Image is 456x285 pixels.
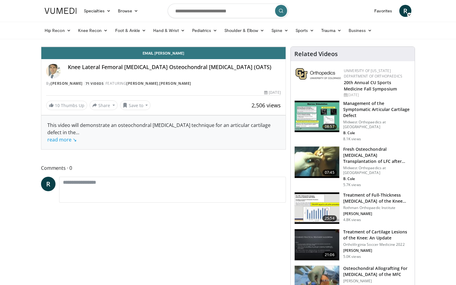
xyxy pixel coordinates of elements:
[294,146,411,187] a: 07:45 Fresh Osteochondral [MEDICAL_DATA] Transplantation of LFC after [MEDICAL_DATA] … Midwest Or...
[45,8,77,14] img: VuMedi Logo
[343,166,411,175] p: Midwest Orthopaedics at [GEOGRAPHIC_DATA]
[41,177,55,191] a: R
[343,229,411,241] h3: Treatment of Cartilage Lesions of the Knee: An Update
[344,68,402,79] a: University of [US_STATE] Department of Orthopaedics
[322,124,337,130] span: 08:57
[343,254,361,259] p: 5.0K views
[47,136,77,143] a: read more ↘
[120,100,151,110] button: Save to
[294,50,338,58] h4: Related Videos
[80,5,114,17] a: Specialties
[84,81,106,86] a: 71 Videos
[343,242,411,247] p: OrthoVirginia Soccer Medicine 2022
[46,101,87,110] a: 10 Thumbs Up
[46,64,61,78] img: Avatar
[343,182,361,187] p: 5.7K views
[41,164,286,172] span: Comments 0
[294,100,411,141] a: 08:57 Management of the Symptomatic Articular Cartilage Defect Midwest Orthopaedics at [GEOGRAPHI...
[343,120,411,129] p: Midwest Orthopaedics at [GEOGRAPHIC_DATA]
[322,169,337,176] span: 07:45
[55,103,60,108] span: 10
[150,24,188,36] a: Hand & Wrist
[344,92,410,98] div: [DATE]
[295,192,339,224] img: ab458ae3-3b7b-44f1-8043-76735947851a.150x105_q85_crop-smart_upscale.jpg
[168,4,288,18] input: Search topics, interventions
[90,100,118,110] button: Share
[188,24,221,36] a: Pediatrics
[292,24,318,36] a: Sports
[343,192,411,204] h3: Treatment of Full-Thickness [MEDICAL_DATA] of the Knee…
[268,24,292,36] a: Spine
[343,176,411,181] p: B. Cole
[345,24,376,36] a: Business
[68,64,281,71] h4: Knee Lateral Femoral [MEDICAL_DATA] Osteochondral [MEDICAL_DATA] (OATS)
[47,122,280,143] div: This video will demonstrate an osteochondral [MEDICAL_DATA] technique for an articular cartilage ...
[343,100,411,119] h3: Management of the Symptomatic Articular Cartilage Defect
[41,47,286,59] a: Email [PERSON_NAME]
[221,24,268,36] a: Shoulder & Elbow
[343,265,411,277] h3: Osteochondral Allografting For [MEDICAL_DATA] of the MFC
[343,146,411,164] h3: Fresh Osteochondral [MEDICAL_DATA] Transplantation of LFC after [MEDICAL_DATA] …
[343,279,411,283] p: [PERSON_NAME]
[74,24,112,36] a: Knee Recon
[46,81,281,86] div: By FEATURING ,
[371,5,396,17] a: Favorites
[51,81,83,86] a: [PERSON_NAME]
[126,81,158,86] a: [PERSON_NAME]
[322,252,337,258] span: 21:06
[294,192,411,224] a: 25:54 Treatment of Full-Thickness [MEDICAL_DATA] of the Knee… Rothman Orthopaedic Institute [PERS...
[114,5,142,17] a: Browse
[343,217,361,222] p: 4.8K views
[252,102,281,109] span: 2,506 views
[295,101,339,132] img: 65e4d27d-8aee-4fd4-8322-9f9f22fd085e.150x105_q85_crop-smart_upscale.jpg
[159,81,191,86] a: [PERSON_NAME]
[295,229,339,261] img: fe538279-844d-4579-91df-cf843bd32735.150x105_q85_crop-smart_upscale.jpg
[343,131,411,135] p: B. Cole
[344,80,397,92] a: 20th Annual CU Sports Medicine Fall Symposium
[322,215,337,221] span: 25:54
[343,211,411,216] p: [PERSON_NAME]
[41,24,74,36] a: Hip Recon
[294,229,411,261] a: 21:06 Treatment of Cartilage Lesions of the Knee: An Update OrthoVirginia Soccer Medicine 2022 [P...
[343,205,411,210] p: Rothman Orthopaedic Institute
[399,5,411,17] a: R
[112,24,150,36] a: Foot & Ankle
[264,90,280,95] div: [DATE]
[318,24,345,36] a: Trauma
[295,147,339,178] img: 38891_0000_3.png.150x105_q85_crop-smart_upscale.jpg
[343,248,411,253] p: [PERSON_NAME]
[296,68,341,80] img: 355603a8-37da-49b6-856f-e00d7e9307d3.png.150x105_q85_autocrop_double_scale_upscale_version-0.2.png
[343,137,361,141] p: 8.1K views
